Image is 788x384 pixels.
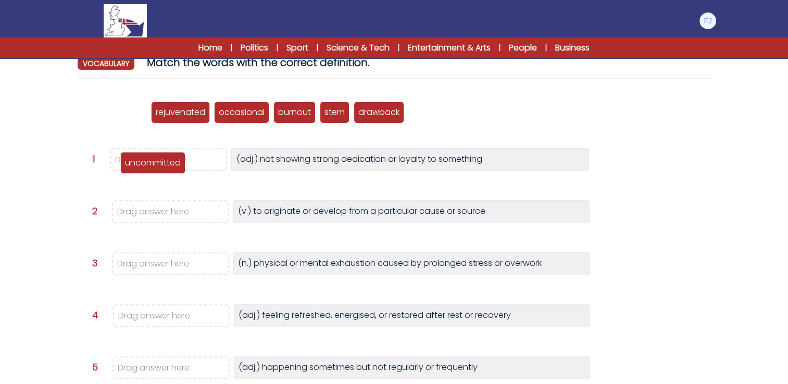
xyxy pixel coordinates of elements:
p: uncommitted [125,157,181,169]
img: Francesca Juhasz [699,12,716,29]
span: 1 [92,155,95,164]
span: Match the words with the correct definition. [147,55,369,70]
span: Drag answer here [117,206,189,217]
span: | [398,43,399,53]
a: Home [198,42,222,54]
a: Business [555,42,590,54]
a: Politics [241,42,268,54]
span: 2 [92,207,97,216]
span: 5 [92,363,98,372]
span: 3 [92,259,97,268]
span: | [317,43,318,53]
span: | [277,43,278,53]
span: vocabulary [78,57,134,70]
p: (v.) to originate or develop from a particular cause or source [238,205,485,219]
p: (adj.) feeling refreshed, energised, or restored after rest or recovery [239,309,511,323]
a: Entertainment & Arts [408,42,491,54]
span: Drag answer here [115,153,187,165]
a: Sport [286,42,308,54]
span: | [499,43,501,53]
a: Logo [71,4,180,37]
span: Drag answer here [118,362,190,374]
p: (n.) physical or mental exhaustion caused by prolonged stress or overwork [238,257,542,271]
span: Drag answer here [118,310,190,322]
span: Drag answer here [117,258,189,270]
p: burnout [278,106,311,119]
span: | [545,43,547,53]
span: 4 [92,311,98,320]
p: rejuvenated [156,106,205,119]
p: stem [324,106,345,119]
a: People [509,42,537,54]
p: drawback [358,106,399,119]
img: Logo [104,4,146,37]
span: | [231,43,232,53]
p: (adj.) not showing strong dedication or loyalty to something [236,153,482,167]
p: occasional [219,106,265,119]
a: Science & Tech [327,42,390,54]
p: (adj.) happening sometimes but not regularly or frequently [239,361,478,375]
